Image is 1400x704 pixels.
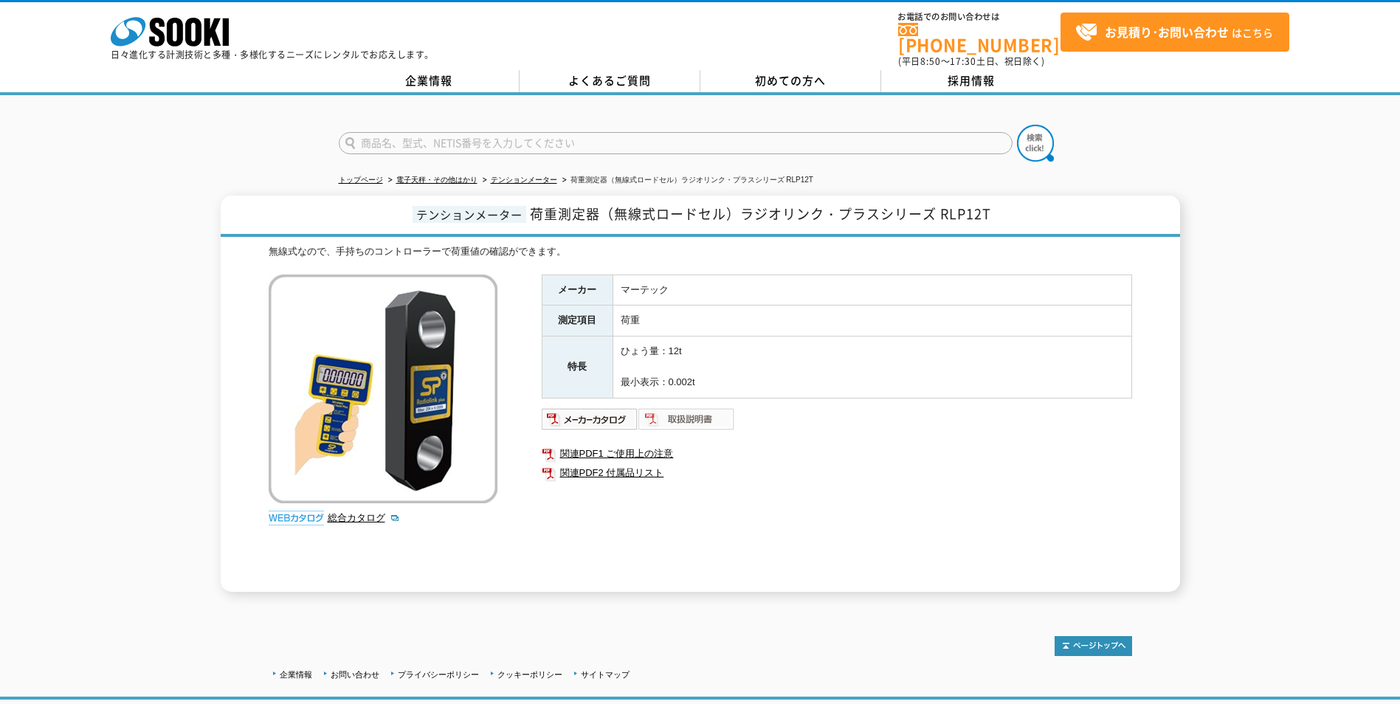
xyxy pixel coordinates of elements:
th: 特長 [542,337,613,398]
td: 荷重 [613,306,1131,337]
a: 関連PDF1 ご使用上の注意 [542,444,1132,463]
td: マーテック [613,275,1131,306]
div: 無線式なので、手持ちのコントローラーで荷重値の確認ができます。 [269,244,1132,260]
img: メーカーカタログ [542,407,638,431]
span: 荷重測定器（無線式ロードセル）ラジオリンク・プラスシリーズ RLP12T [530,204,991,224]
a: 企業情報 [339,70,520,92]
span: テンションメーター [413,206,526,223]
input: 商品名、型式、NETIS番号を入力してください [339,132,1013,154]
a: メーカーカタログ [542,417,638,428]
a: トップページ [339,176,383,184]
span: (平日 ～ 土日、祝日除く) [898,55,1044,68]
a: クッキーポリシー [497,670,562,679]
a: 総合カタログ [328,512,400,523]
a: プライバシーポリシー [398,670,479,679]
a: 関連PDF2 付属品リスト [542,463,1132,483]
img: 荷重測定器（無線式ロードセル）ラジオリンク・プラスシリーズ RLP12T [269,275,497,503]
a: 企業情報 [280,670,312,679]
img: webカタログ [269,511,324,525]
img: btn_search.png [1017,125,1054,162]
a: よくあるご質問 [520,70,700,92]
a: サイトマップ [581,670,630,679]
strong: お見積り･お問い合わせ [1105,23,1229,41]
th: メーカー [542,275,613,306]
span: お電話でのお問い合わせは [898,13,1061,21]
span: 17:30 [950,55,976,68]
a: テンションメーター [491,176,557,184]
a: [PHONE_NUMBER] [898,23,1061,53]
span: 初めての方へ [755,72,826,89]
p: 日々進化する計測技術と多種・多様化するニーズにレンタルでお応えします。 [111,50,434,59]
span: 8:50 [920,55,941,68]
a: お問い合わせ [331,670,379,679]
a: お見積り･お問い合わせはこちら [1061,13,1289,52]
span: はこちら [1075,21,1273,44]
a: 取扱説明書 [638,417,735,428]
li: 荷重測定器（無線式ロードセル）ラジオリンク・プラスシリーズ RLP12T [559,173,813,188]
a: 採用情報 [881,70,1062,92]
th: 測定項目 [542,306,613,337]
td: ひょう量：12t 最小表示：0.002t [613,337,1131,398]
img: トップページへ [1055,636,1132,656]
a: 初めての方へ [700,70,881,92]
a: 電子天秤・その他はかり [396,176,477,184]
img: 取扱説明書 [638,407,735,431]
